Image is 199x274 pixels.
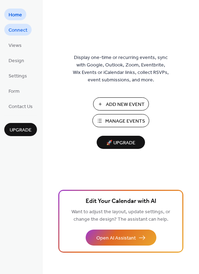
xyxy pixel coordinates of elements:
a: Design [4,54,28,66]
span: Upgrade [10,127,32,134]
a: Connect [4,24,32,36]
span: Edit Your Calendar with AI [86,197,156,206]
button: Open AI Assistant [86,230,156,246]
span: Form [9,88,20,95]
span: Manage Events [105,118,145,125]
span: Display one-time or recurring events, sync with Google, Outlook, Zoom, Eventbrite, Wix Events or ... [73,54,169,84]
button: Manage Events [92,114,149,127]
span: Design [9,57,24,65]
span: 🚀 Upgrade [101,138,141,148]
span: Open AI Assistant [96,235,136,242]
a: Contact Us [4,100,37,112]
a: Views [4,39,26,51]
a: Settings [4,70,31,81]
span: Add New Event [106,101,145,108]
button: Add New Event [93,97,149,111]
button: Upgrade [4,123,37,136]
button: 🚀 Upgrade [97,136,145,149]
a: Form [4,85,24,97]
span: Home [9,11,22,19]
span: Settings [9,72,27,80]
span: Want to adjust the layout, update settings, or change the design? The assistant can help. [71,207,170,224]
span: Contact Us [9,103,33,111]
span: Views [9,42,22,49]
a: Home [4,9,26,20]
span: Connect [9,27,27,34]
